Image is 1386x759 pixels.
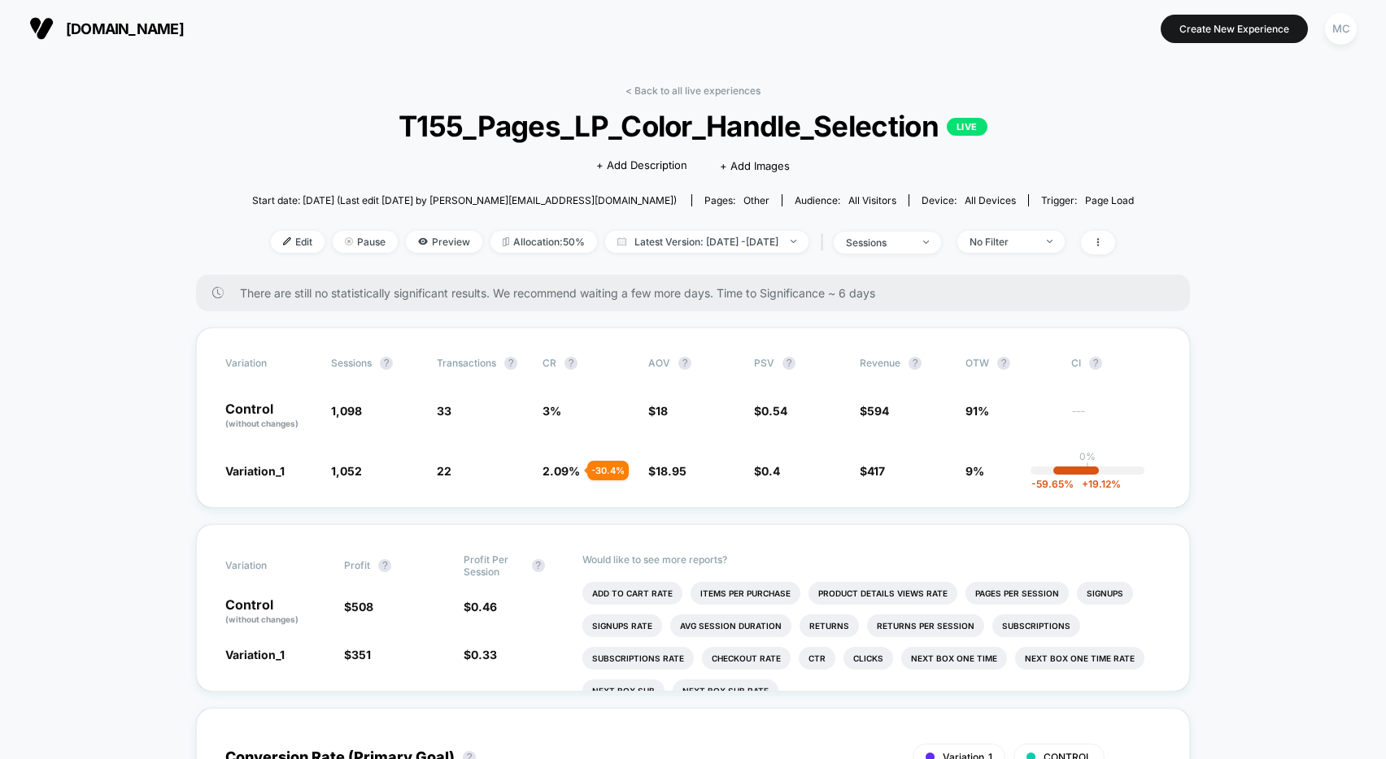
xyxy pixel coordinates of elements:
li: Avg Session Duration [670,614,791,637]
div: No Filter [970,236,1035,248]
span: $ [754,404,787,418]
span: T155_Pages_LP_Color_Handle_Selection [296,109,1089,143]
p: Would like to see more reports? [582,553,1161,566]
span: 91% [965,404,989,418]
div: MC [1325,13,1357,45]
button: ? [909,357,922,370]
span: 0.4 [761,464,780,478]
span: Profit Per Session [464,553,524,578]
span: There are still no statistically significant results. We recommend waiting a few more days . Time... [240,286,1157,300]
span: Start date: [DATE] (Last edit [DATE] by [PERSON_NAME][EMAIL_ADDRESS][DOMAIN_NAME]) [252,194,677,206]
span: 22 [437,464,451,478]
span: Page Load [1085,194,1134,206]
button: ? [532,559,545,572]
span: OTW [965,357,1055,370]
li: Product Details Views Rate [808,582,957,605]
span: 18.95 [656,464,686,478]
span: 351 [351,648,371,661]
span: Preview [406,231,482,253]
span: 0.46 [471,600,497,614]
span: PSV [754,357,774,369]
span: 18 [656,404,668,418]
span: Variation_1 [225,648,285,661]
li: Next Box One Time Rate [1015,647,1144,670]
span: $ [860,404,889,418]
span: Latest Version: [DATE] - [DATE] [605,231,808,253]
li: Next Box Sub Rate [673,679,778,702]
span: Edit [271,231,325,253]
div: Audience: [795,194,896,206]
img: end [345,237,353,245]
img: calendar [617,237,626,245]
span: $ [754,464,780,478]
img: rebalance [503,237,509,246]
img: end [1047,240,1053,243]
button: ? [564,357,577,370]
li: Add To Cart Rate [582,582,682,605]
span: 0.54 [761,404,787,418]
li: Checkout Rate [702,647,791,670]
span: Variation_1 [225,464,285,478]
span: $ [344,600,373,614]
button: Create New Experience [1161,15,1308,43]
li: Next Box Sub [582,679,665,702]
li: Returns [800,614,859,637]
span: + Add Description [596,158,687,174]
span: $ [648,404,668,418]
span: Variation [225,357,315,370]
span: other [743,194,769,206]
span: 1,098 [331,404,362,418]
button: ? [678,357,691,370]
span: Revenue [860,357,900,369]
li: Signups [1077,582,1133,605]
span: $ [648,464,686,478]
p: Control [225,598,328,626]
span: Variation [225,553,315,578]
p: 0% [1079,450,1096,462]
span: All Visitors [848,194,896,206]
li: Pages Per Session [965,582,1069,605]
span: AOV [648,357,670,369]
span: CI [1071,357,1161,370]
li: Ctr [799,647,835,670]
span: | [817,231,834,254]
span: (without changes) [225,614,299,624]
span: all devices [965,194,1016,206]
button: ? [380,357,393,370]
span: $ [464,648,497,661]
span: CR [543,357,556,369]
li: Next Box One Time [901,647,1007,670]
span: $ [860,464,885,478]
span: 0.33 [471,648,497,661]
img: end [791,240,796,243]
span: -59.65 % [1031,478,1074,490]
button: ? [504,357,517,370]
span: + [1082,478,1088,490]
li: Returns Per Session [867,614,984,637]
span: Transactions [437,357,496,369]
button: ? [782,357,795,370]
button: [DOMAIN_NAME] [24,15,189,41]
span: $ [344,648,371,661]
span: 594 [867,404,889,418]
span: 417 [867,464,885,478]
span: 2.09 % [543,464,580,478]
span: 3 % [543,404,561,418]
li: Items Per Purchase [691,582,800,605]
button: ? [378,559,391,572]
span: Pause [333,231,398,253]
div: Trigger: [1041,194,1134,206]
span: [DOMAIN_NAME] [66,20,184,37]
span: Sessions [331,357,372,369]
span: Allocation: 50% [490,231,597,253]
div: Pages: [704,194,769,206]
img: end [923,241,929,244]
button: ? [997,357,1010,370]
img: edit [283,237,291,245]
button: ? [1089,357,1102,370]
li: Clicks [843,647,893,670]
span: 508 [351,600,373,614]
li: Signups Rate [582,614,662,637]
div: - 30.4 % [587,461,629,480]
li: Subscriptions [992,614,1080,637]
